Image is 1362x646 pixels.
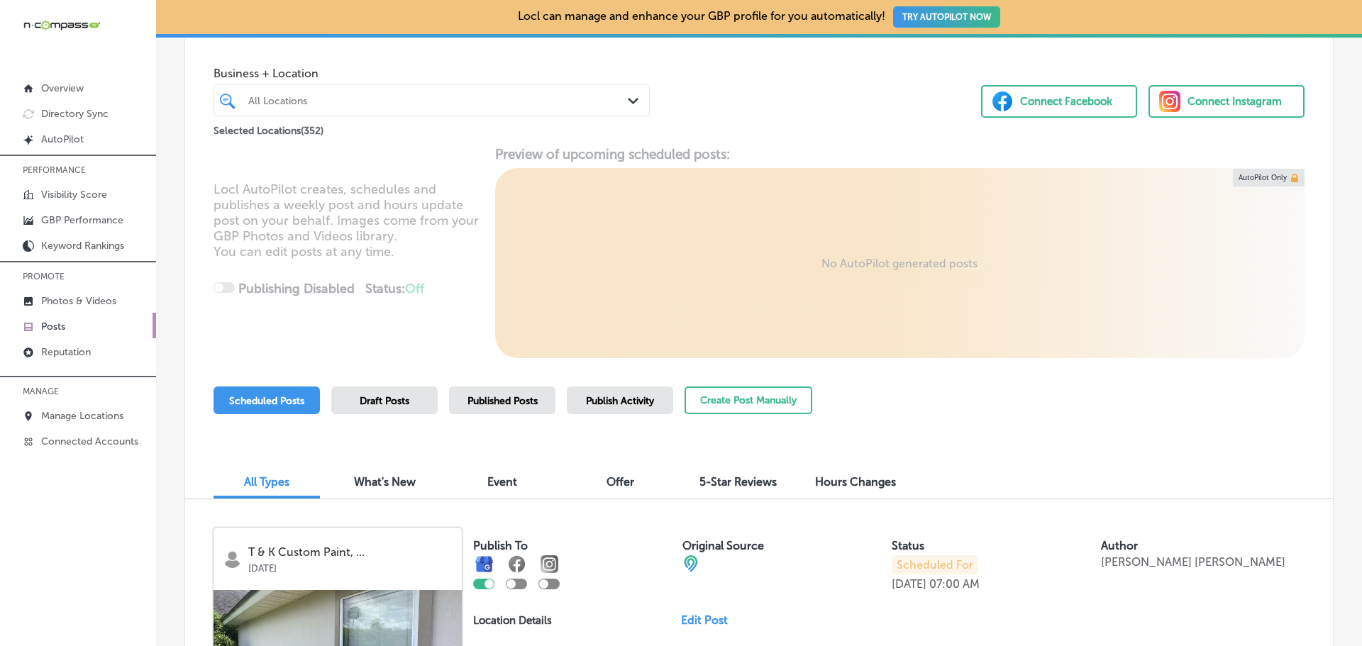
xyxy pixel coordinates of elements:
[248,559,452,574] p: [DATE]
[467,395,538,407] span: Published Posts
[41,189,107,201] p: Visibility Score
[929,577,980,591] p: 07:00 AM
[41,240,124,252] p: Keyword Rankings
[41,346,91,358] p: Reputation
[892,539,924,552] label: Status
[214,67,650,80] span: Business + Location
[41,133,84,145] p: AutoPilot
[682,555,699,572] img: cba84b02adce74ede1fb4a8549a95eca.png
[487,475,517,489] span: Event
[41,295,116,307] p: Photos & Videos
[1020,91,1112,112] div: Connect Facebook
[685,386,812,414] button: Create Post Manually
[893,6,1000,28] button: TRY AUTOPILOT NOW
[1101,555,1285,569] p: [PERSON_NAME] [PERSON_NAME]
[244,475,289,489] span: All Types
[586,395,654,407] span: Publish Activity
[607,475,634,489] span: Offer
[815,475,896,489] span: Hours Changes
[41,410,123,422] p: Manage Locations
[682,539,764,552] label: Original Source
[1148,85,1305,118] button: Connect Instagram
[473,614,552,627] p: Location Details
[23,18,101,32] img: 660ab0bf-5cc7-4cb8-ba1c-48b5ae0f18e60NCTV_CLogo_TV_Black_-500x88.png
[473,539,528,552] label: Publish To
[360,395,409,407] span: Draft Posts
[1101,539,1138,552] label: Author
[41,82,84,94] p: Overview
[41,435,138,447] p: Connected Accounts
[41,108,109,120] p: Directory Sync
[248,94,629,106] div: All Locations
[41,321,65,333] p: Posts
[892,555,978,574] p: Scheduled For
[41,214,123,226] p: GBP Performance
[1187,91,1282,112] div: Connect Instagram
[681,613,739,627] a: Edit Post
[981,85,1137,118] button: Connect Facebook
[214,119,323,137] p: Selected Locations ( 352 )
[248,546,452,559] p: T & K Custom Paint, ...
[892,577,926,591] p: [DATE]
[223,550,241,568] img: logo
[354,475,416,489] span: What's New
[699,475,777,489] span: 5-Star Reviews
[229,395,304,407] span: Scheduled Posts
